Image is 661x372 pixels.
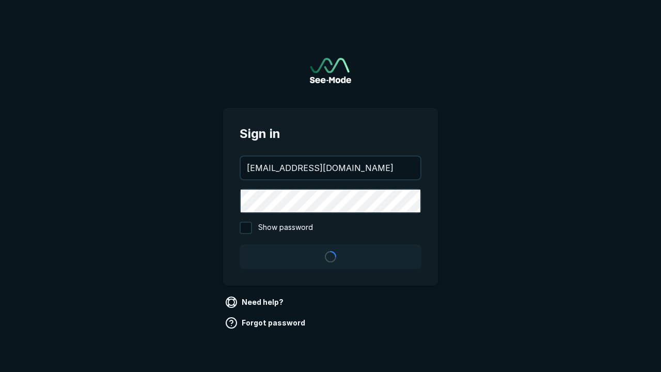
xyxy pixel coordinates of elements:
a: Need help? [223,294,288,311]
a: Forgot password [223,315,309,331]
a: Go to sign in [310,58,351,83]
span: Sign in [240,125,421,143]
span: Show password [258,222,313,234]
input: your@email.com [241,157,420,179]
img: See-Mode Logo [310,58,351,83]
